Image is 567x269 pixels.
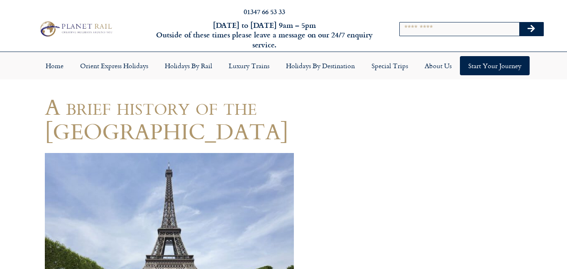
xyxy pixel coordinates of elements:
a: Luxury Trains [220,56,278,75]
a: About Us [416,56,460,75]
a: Holidays by Rail [156,56,220,75]
a: Home [37,56,72,75]
a: Start your Journey [460,56,530,75]
a: Holidays by Destination [278,56,363,75]
a: Orient Express Holidays [72,56,156,75]
a: Special Trips [363,56,416,75]
h6: [DATE] to [DATE] 9am – 5pm Outside of these times please leave a message on our 24/7 enquiry serv... [153,20,376,49]
img: Planet Rail Train Holidays Logo [37,20,115,39]
a: 01347 66 53 33 [244,7,285,16]
h1: A brief history of the [GEOGRAPHIC_DATA] [45,94,356,143]
nav: Menu [4,56,563,75]
button: Search [519,22,543,36]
